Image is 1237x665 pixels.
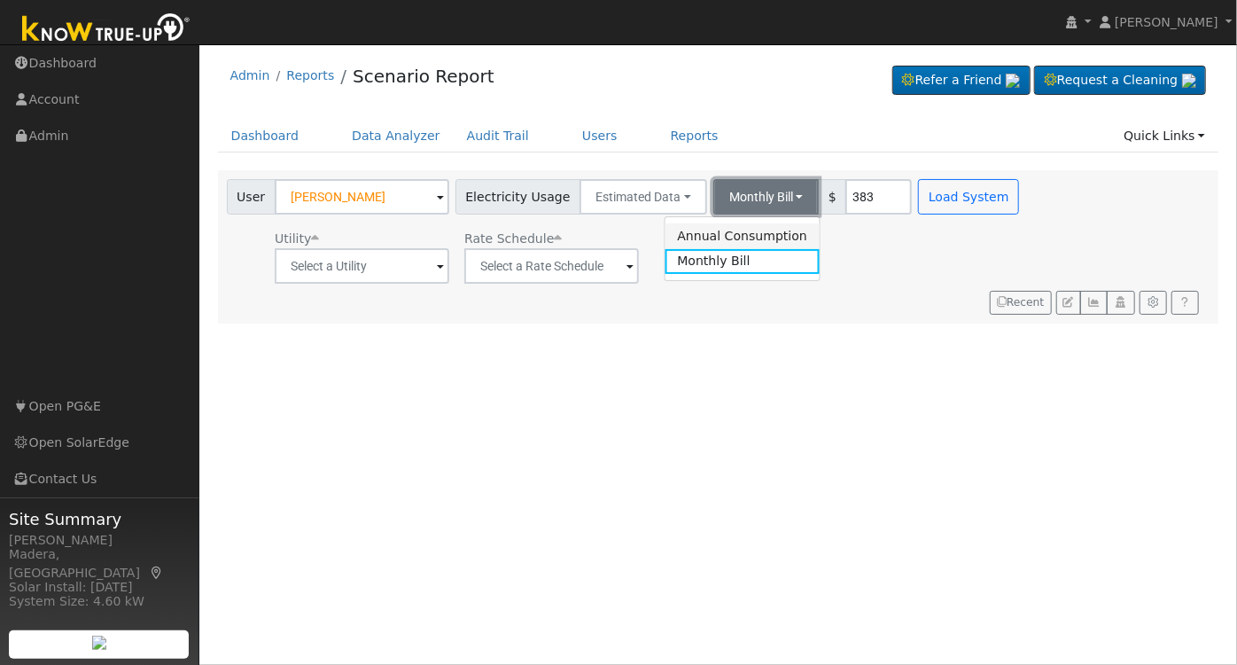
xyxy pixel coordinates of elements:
a: Help Link [1171,291,1199,316]
img: retrieve [1182,74,1196,88]
button: Recent [990,291,1052,316]
span: Alias: None [464,231,562,246]
a: Monthly Bill [665,249,820,274]
input: Select a Rate Schedule [464,248,639,284]
a: Map [149,566,165,580]
div: Madera, [GEOGRAPHIC_DATA] [9,545,190,583]
button: Multi-Series Graph [1080,291,1108,316]
div: Solar Install: [DATE] [9,578,190,597]
input: Select a Utility [275,248,449,284]
img: retrieve [1006,74,1020,88]
a: Data Analyzer [338,120,454,153]
span: User [227,179,276,215]
a: Quick Links [1110,120,1218,153]
button: Estimated Data [580,179,707,215]
button: Load System [918,179,1019,215]
span: Electricity Usage [455,179,580,215]
div: [PERSON_NAME] [9,531,190,550]
img: Know True-Up [13,10,199,50]
button: Settings [1140,291,1167,316]
a: Annual Consumption [665,223,820,248]
input: Select a User [275,179,449,215]
span: $ [818,179,846,215]
button: Monthly Bill [713,179,820,215]
a: Dashboard [218,120,313,153]
span: [PERSON_NAME] [1115,15,1218,29]
a: Scenario Report [353,66,494,87]
a: Audit Trail [454,120,542,153]
a: Reports [657,120,732,153]
div: System Size: 4.60 kW [9,592,190,611]
a: Request a Cleaning [1034,66,1206,96]
span: Site Summary [9,507,190,531]
div: Utility [275,230,449,248]
a: Users [569,120,631,153]
a: Admin [230,68,270,82]
button: Login As [1107,291,1134,316]
a: Refer a Friend [892,66,1031,96]
button: Edit User [1056,291,1081,316]
a: Reports [286,68,334,82]
img: retrieve [92,636,106,650]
